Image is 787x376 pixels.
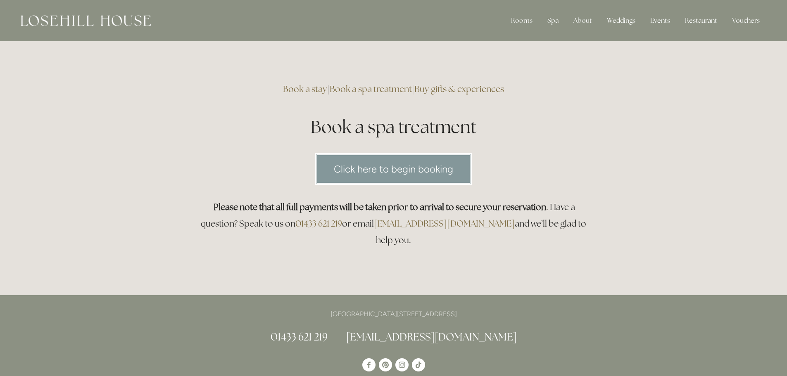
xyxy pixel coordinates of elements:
div: Events [644,12,677,29]
a: 01433 621 219 [295,218,342,229]
a: Click here to begin booking [315,153,472,185]
div: About [567,12,599,29]
div: Restaurant [678,12,724,29]
img: Losehill House [21,15,151,26]
strong: Please note that all full payments will be taken prior to arrival to secure your reservation [214,201,546,213]
h3: . Have a question? Speak to us on or email and we’ll be glad to help you. [196,199,591,248]
a: 01433 621 219 [271,330,328,343]
a: Losehill House Hotel & Spa [362,358,376,371]
a: [EMAIL_ADDRESS][DOMAIN_NAME] [346,330,517,343]
h3: | | [196,81,591,97]
div: Rooms [504,12,539,29]
a: Pinterest [379,358,392,371]
a: Vouchers [725,12,766,29]
a: TikTok [412,358,425,371]
div: Spa [541,12,565,29]
a: Book a stay [283,83,327,95]
a: Book a spa treatment [330,83,412,95]
a: [EMAIL_ADDRESS][DOMAIN_NAME] [374,218,515,229]
p: [GEOGRAPHIC_DATA][STREET_ADDRESS] [196,308,591,319]
div: Weddings [600,12,642,29]
a: Buy gifts & experiences [414,83,504,95]
h1: Book a spa treatment [196,115,591,139]
a: Instagram [395,358,409,371]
